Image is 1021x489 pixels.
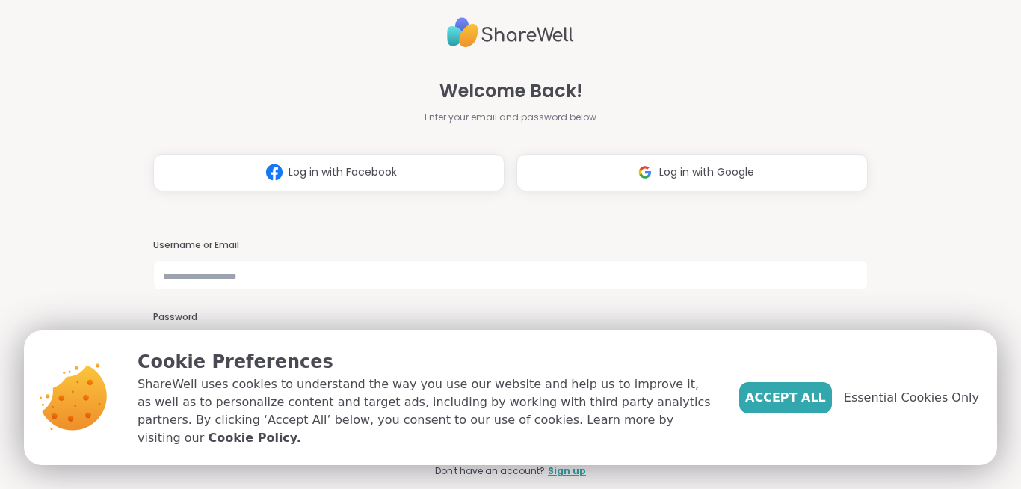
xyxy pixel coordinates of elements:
button: Log in with Google [516,154,868,191]
button: Log in with Facebook [153,154,505,191]
span: Log in with Facebook [289,164,397,180]
a: Cookie Policy. [208,429,300,447]
h3: Password [153,311,868,324]
span: Don't have an account? [435,464,545,478]
p: Cookie Preferences [138,348,715,375]
img: ShareWell Logo [447,11,574,54]
span: Essential Cookies Only [844,389,979,407]
a: Sign up [548,464,586,478]
img: ShareWell Logomark [631,159,659,186]
img: ShareWell Logomark [260,159,289,186]
span: Welcome Back! [439,78,582,105]
span: Accept All [745,389,826,407]
h3: Username or Email [153,239,868,252]
span: Enter your email and password below [425,111,596,124]
button: Accept All [739,382,832,413]
p: ShareWell uses cookies to understand the way you use our website and help us to improve it, as we... [138,375,715,447]
span: Log in with Google [659,164,754,180]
